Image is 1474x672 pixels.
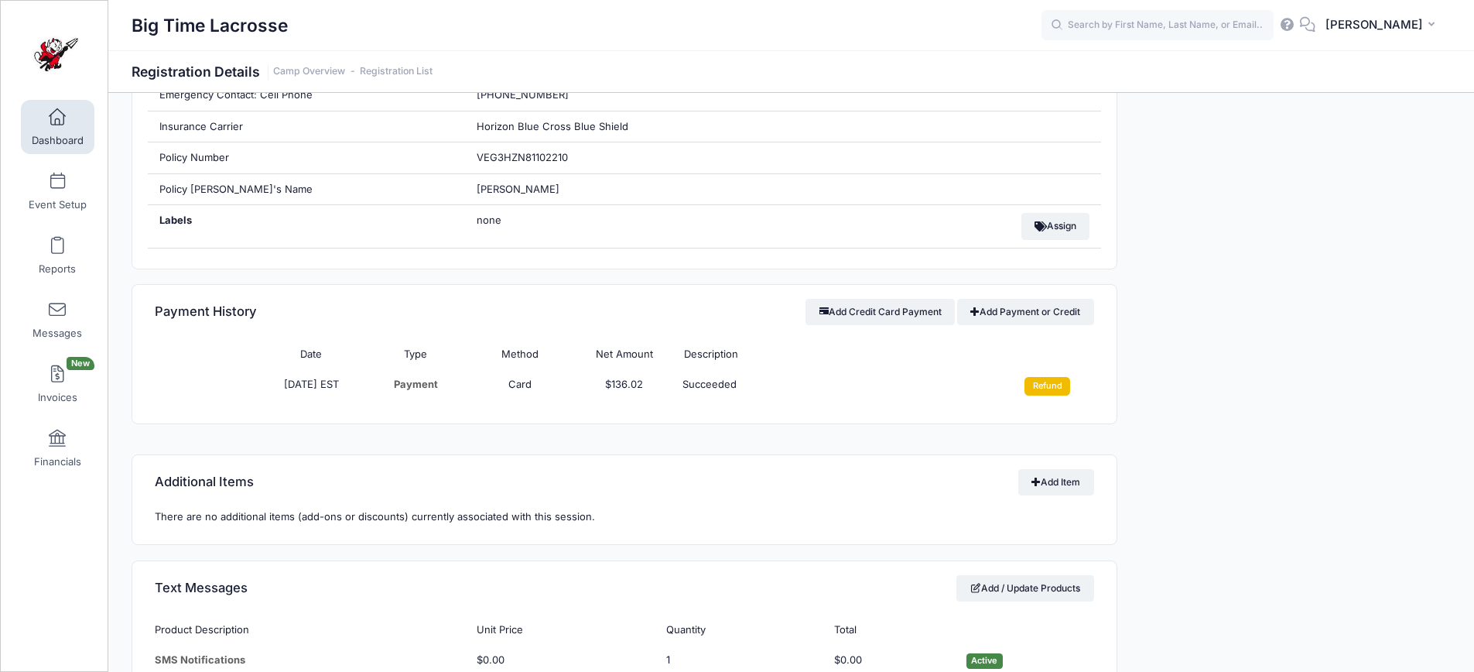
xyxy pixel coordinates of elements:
td: Succeeded [676,369,989,403]
span: [PERSON_NAME] [477,183,559,195]
button: [PERSON_NAME] [1315,8,1451,43]
span: Event Setup [29,198,87,211]
div: There are no additional items (add-ons or discounts) currently associated with this session. [132,509,1117,545]
button: Assign [1021,213,1090,239]
span: Horizon Blue Cross Blue Shield [477,120,628,132]
th: Method [468,339,573,369]
td: [DATE] EST [259,369,364,403]
img: Big Time Lacrosse [26,24,84,82]
td: Payment [364,369,468,403]
a: Camp Overview [273,66,345,77]
a: Add Payment or Credit [957,299,1094,325]
span: New [67,357,94,370]
a: Add Item [1018,469,1094,495]
div: Insurance Carrier [148,111,466,142]
h1: Registration Details [132,63,433,80]
span: [PHONE_NUMBER] [477,88,569,101]
a: Registration List [360,66,433,77]
th: Type [364,339,468,369]
a: Event Setup [21,164,94,218]
th: Unit Price [469,615,658,646]
div: Policy Number [148,142,466,173]
a: Reports [21,228,94,283]
th: Total [826,615,959,646]
td: Card [468,369,573,403]
div: Emergency Contact: Cell Phone [148,80,466,111]
th: Product Description [155,615,469,646]
div: Policy [PERSON_NAME]'s Name [148,174,466,205]
a: Financials [21,421,94,475]
h1: Big Time Lacrosse [132,8,288,43]
span: Reports [39,262,76,276]
span: Invoices [38,391,77,404]
h4: Text Messages [155,566,248,610]
span: VEG3HZN81102210 [477,151,568,163]
span: Active [966,653,1003,668]
th: Description [676,339,989,369]
button: Add Credit Card Payment [805,299,955,325]
h4: Additional Items [155,460,254,504]
th: Quantity [658,615,826,646]
div: Labels [148,205,466,247]
div: Click Pencil to edit... [666,653,689,668]
span: Financials [34,455,81,468]
input: Refund [1024,377,1070,396]
span: [PERSON_NAME] [1325,16,1423,33]
h4: Payment History [155,290,257,334]
a: Dashboard [21,100,94,154]
a: Messages [21,293,94,347]
a: Add / Update Products [956,575,1094,602]
input: Search by First Name, Last Name, or Email... [1041,10,1274,41]
a: Big Time Lacrosse [1,16,109,90]
span: Dashboard [32,134,84,147]
th: Net Amount [573,339,677,369]
a: InvoicesNew [21,357,94,411]
span: none [477,213,670,228]
td: $136.02 [573,369,677,403]
span: Messages [32,327,82,340]
th: Date [259,339,364,369]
